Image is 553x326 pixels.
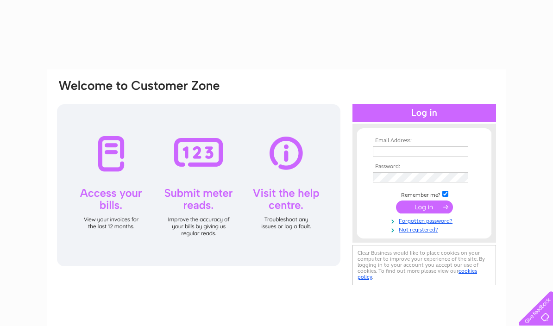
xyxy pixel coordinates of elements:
[352,245,496,285] div: Clear Business would like to place cookies on your computer to improve your experience of the sit...
[371,163,478,170] th: Password:
[373,225,478,233] a: Not registered?
[373,216,478,225] a: Forgotten password?
[396,201,453,213] input: Submit
[371,138,478,144] th: Email Address:
[358,268,477,280] a: cookies policy
[371,189,478,199] td: Remember me?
